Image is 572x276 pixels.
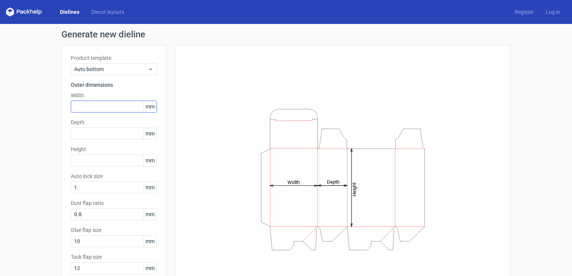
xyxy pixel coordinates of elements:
span: mm [143,128,156,139]
label: Width [71,92,157,99]
span: mm [143,101,156,112]
a: Register [509,8,540,16]
label: Product template [71,54,157,62]
tspan: Depth [327,179,340,185]
span: mm [143,263,156,274]
tspan: Height [352,182,357,196]
span: mm [143,236,156,247]
span: mm [143,209,156,220]
a: Diecut layouts [85,8,130,16]
h3: Outer dimensions [71,81,157,89]
a: Dielines [54,8,85,16]
label: Depth [71,119,157,126]
span: Auto bottom [74,65,148,73]
h1: Generate new dieline [61,30,511,39]
span: mm [143,182,156,193]
label: Tuck flap size [71,253,157,261]
label: Glue flap size [71,226,157,234]
label: Height [71,145,157,153]
label: Dust flap ratio [71,199,157,207]
tspan: Width [287,179,300,185]
label: Auto lock size [71,172,157,180]
span: mm [143,155,156,166]
a: Log in [540,8,566,16]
